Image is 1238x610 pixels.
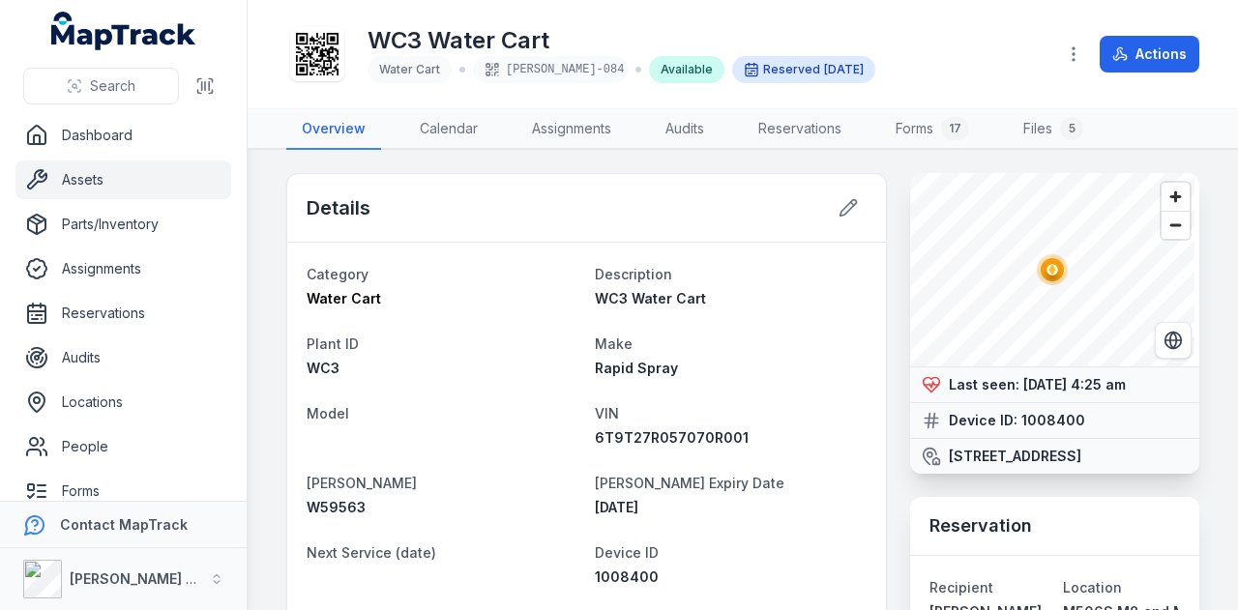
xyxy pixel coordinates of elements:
[15,338,231,377] a: Audits
[929,579,993,595] span: Recipient
[1023,376,1126,392] time: 18/09/2025, 4:25:43 am
[307,194,370,221] h2: Details
[595,290,706,306] span: WC3 Water Cart
[15,205,231,244] a: Parts/Inventory
[1023,376,1126,392] span: [DATE] 4:25 am
[90,76,135,96] span: Search
[595,266,672,282] span: Description
[516,109,627,150] a: Assignments
[70,570,228,587] strong: [PERSON_NAME] Group
[15,160,231,199] a: Assets
[1155,322,1192,359] button: Switch to Satellite View
[929,512,1032,539] h3: Reservation
[1063,579,1122,595] span: Location
[949,375,1019,394] strong: Last seen:
[307,266,368,282] span: Category
[15,294,231,333] a: Reservations
[23,68,179,104] button: Search
[595,360,678,376] span: Rapid Spray
[307,335,359,352] span: Plant ID
[595,568,659,585] span: 1008400
[595,335,633,352] span: Make
[595,499,638,515] time: 20/10/2025, 10:00:00 am
[650,109,720,150] a: Audits
[15,116,231,155] a: Dashboard
[307,544,436,561] span: Next Service (date)
[949,411,1017,430] strong: Device ID:
[1162,211,1190,239] button: Zoom out
[595,544,659,561] span: Device ID
[649,56,724,83] div: Available
[286,109,381,150] a: Overview
[595,499,638,515] span: [DATE]
[595,475,784,491] span: [PERSON_NAME] Expiry Date
[941,117,969,140] div: 17
[473,56,628,83] div: [PERSON_NAME]-084
[15,472,231,510] a: Forms
[60,516,188,533] strong: Contact MapTrack
[824,62,864,76] span: [DATE]
[1060,117,1083,140] div: 5
[307,475,417,491] span: [PERSON_NAME]
[732,56,875,83] div: Reserved
[880,109,985,150] a: Forms17
[51,12,196,50] a: MapTrack
[307,290,381,306] span: Water Cart
[1008,109,1099,150] a: Files5
[1162,183,1190,211] button: Zoom in
[949,447,1081,466] strong: [STREET_ADDRESS]
[404,109,493,150] a: Calendar
[595,405,619,421] span: VIN
[910,173,1194,366] canvas: Map
[15,383,231,421] a: Locations
[368,25,875,56] h1: WC3 Water Cart
[1100,36,1199,73] button: Actions
[743,109,857,150] a: Reservations
[1021,411,1085,430] strong: 1008400
[824,62,864,77] time: 28/09/2025, 12:00:00 am
[15,427,231,466] a: People
[595,429,749,446] span: 6T9T27R057070R001
[307,405,349,421] span: Model
[379,62,440,76] span: Water Cart
[307,499,366,515] span: W59563
[307,360,339,376] span: WC3
[15,249,231,288] a: Assignments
